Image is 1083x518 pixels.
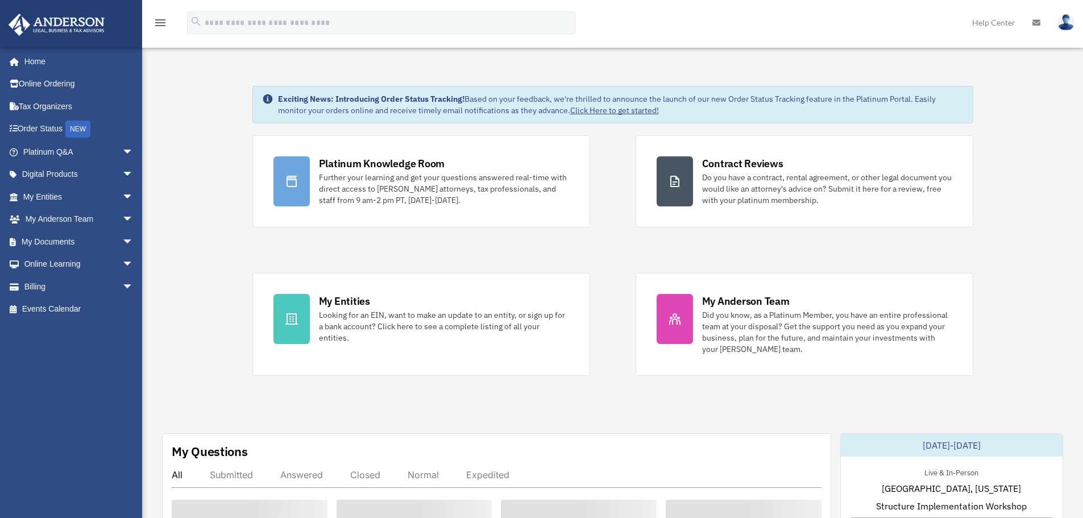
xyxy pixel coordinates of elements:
div: Normal [408,469,439,480]
div: Expedited [466,469,509,480]
a: Tax Organizers [8,95,151,118]
div: Looking for an EIN, want to make an update to an entity, or sign up for a bank account? Click her... [319,309,569,343]
a: Events Calendar [8,298,151,321]
a: Billingarrow_drop_down [8,275,151,298]
div: My Entities [319,294,370,308]
span: [GEOGRAPHIC_DATA], [US_STATE] [882,482,1021,495]
a: My Documentsarrow_drop_down [8,230,151,253]
a: Digital Productsarrow_drop_down [8,163,151,186]
span: arrow_drop_down [122,163,145,187]
a: My Anderson Teamarrow_drop_down [8,208,151,231]
a: My Anderson Team Did you know, as a Platinum Member, you have an entire professional team at your... [636,273,973,376]
div: Platinum Knowledge Room [319,156,445,171]
strong: Exciting News: Introducing Order Status Tracking! [278,94,464,104]
div: Did you know, as a Platinum Member, you have an entire professional team at your disposal? Get th... [702,309,952,355]
div: Submitted [210,469,253,480]
div: Based on your feedback, we're thrilled to announce the launch of our new Order Status Tracking fe... [278,93,964,116]
a: My Entitiesarrow_drop_down [8,185,151,208]
a: Home [8,50,145,73]
span: arrow_drop_down [122,208,145,231]
a: Online Ordering [8,73,151,96]
a: My Entities Looking for an EIN, want to make an update to an entity, or sign up for a bank accoun... [252,273,590,376]
span: arrow_drop_down [122,230,145,254]
span: arrow_drop_down [122,253,145,276]
div: All [172,469,182,480]
div: My Anderson Team [702,294,790,308]
div: Further your learning and get your questions answered real-time with direct access to [PERSON_NAM... [319,172,569,206]
a: Platinum Knowledge Room Further your learning and get your questions answered real-time with dire... [252,135,590,227]
a: Contract Reviews Do you have a contract, rental agreement, or other legal document you would like... [636,135,973,227]
div: Closed [350,469,380,480]
img: Anderson Advisors Platinum Portal [5,14,108,36]
span: arrow_drop_down [122,185,145,209]
span: arrow_drop_down [122,275,145,299]
img: User Pic [1057,14,1074,31]
span: arrow_drop_down [122,140,145,164]
div: Do you have a contract, rental agreement, or other legal document you would like an attorney's ad... [702,172,952,206]
div: Live & In-Person [915,466,987,478]
a: Online Learningarrow_drop_down [8,253,151,276]
span: Structure Implementation Workshop [876,499,1027,513]
i: menu [153,16,167,30]
i: search [190,15,202,28]
div: My Questions [172,443,248,460]
div: NEW [65,121,90,138]
a: menu [153,20,167,30]
div: [DATE]-[DATE] [841,434,1063,457]
div: Contract Reviews [702,156,783,171]
a: Click Here to get started! [570,105,659,115]
a: Order StatusNEW [8,118,151,141]
a: Platinum Q&Aarrow_drop_down [8,140,151,163]
div: Answered [280,469,323,480]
